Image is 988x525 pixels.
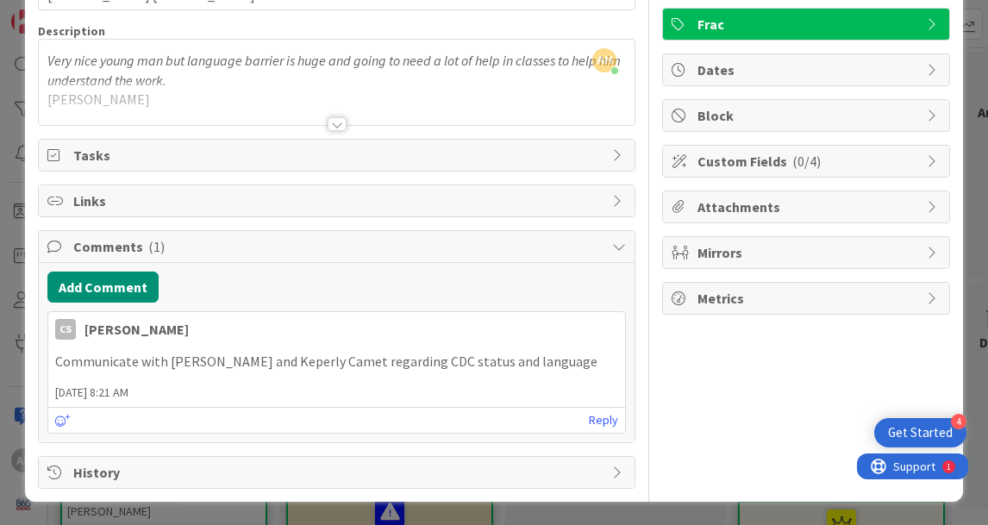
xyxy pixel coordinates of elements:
div: 1 [90,7,94,21]
span: Custom Fields [697,151,918,172]
span: Block [697,105,918,126]
span: Description [38,23,105,39]
div: Get Started [888,424,953,441]
button: Add Comment [47,272,159,303]
p: Communicate with [PERSON_NAME] and Keperly Camet regarding CDC status and language [55,352,619,372]
em: Very nice young man but language barrier is huge and going to need a lot of help in classes to he... [47,52,623,89]
span: AH [592,48,616,72]
span: Links [73,191,604,211]
div: CS [55,319,76,340]
div: 4 [951,414,966,429]
span: [DATE] 8:21 AM [48,384,626,402]
span: Tasks [73,145,604,166]
a: Reply [589,409,618,431]
span: Comments [73,236,604,257]
span: Attachments [697,197,918,217]
span: Support [36,3,78,23]
span: Frac [697,14,918,34]
span: ( 0/4 ) [792,153,821,170]
span: History [73,462,604,483]
div: Open Get Started checklist, remaining modules: 4 [874,418,966,447]
span: Mirrors [697,242,918,263]
span: Dates [697,59,918,80]
span: ( 1 ) [148,238,165,255]
div: [PERSON_NAME] [84,319,189,340]
span: Metrics [697,288,918,309]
